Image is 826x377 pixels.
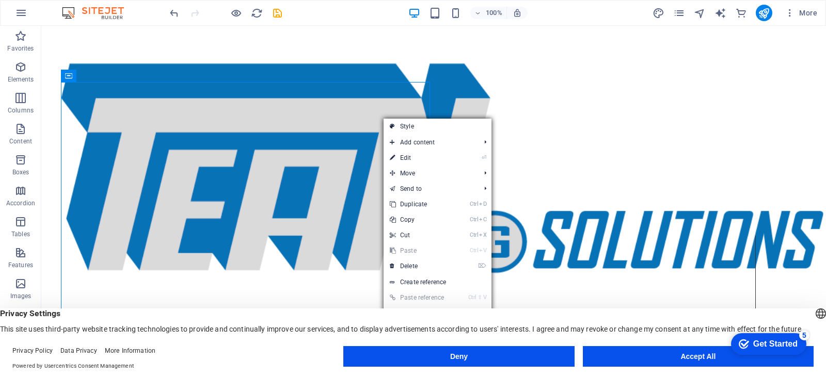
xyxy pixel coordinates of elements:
button: More [781,5,821,21]
i: Ctrl [470,232,478,238]
h6: 100% [486,7,502,19]
i: ⏎ [482,154,486,161]
button: undo [168,7,180,19]
i: Ctrl [468,294,476,301]
div: 5 [76,2,87,12]
p: Content [9,137,32,145]
a: CtrlVPaste [384,243,453,258]
span: Move [384,166,476,181]
button: Click here to leave preview mode and continue editing [230,7,242,19]
i: V [483,294,486,301]
p: Favorites [7,44,34,53]
button: reload [250,7,263,19]
i: Ctrl [470,216,478,223]
a: CtrlAltCEdit CSS [384,306,453,321]
a: ⏎Edit [384,150,453,166]
div: Get Started [30,11,75,21]
p: Elements [8,75,34,84]
button: text_generator [714,7,727,19]
button: save [271,7,283,19]
i: On resize automatically adjust zoom level to fit chosen device. [513,8,522,18]
a: CtrlDDuplicate [384,196,453,212]
a: Ctrl⇧VPaste reference [384,290,453,305]
span: More [785,8,817,18]
i: Reload page [251,7,263,19]
a: CtrlXCut [384,227,453,243]
i: D [479,201,486,207]
div: Get Started 5 items remaining, 0% complete [8,5,84,27]
span: Add content [384,135,476,150]
a: CtrlCCopy [384,212,453,227]
p: Columns [8,106,34,114]
button: navigator [694,7,706,19]
i: Pages (Ctrl+Alt+S) [673,7,685,19]
i: ⇧ [478,294,482,301]
button: commerce [735,7,748,19]
i: X [479,232,486,238]
p: Boxes [12,168,29,176]
img: Editor Logo [59,7,137,19]
p: Features [8,261,33,269]
p: Accordion [6,199,35,207]
button: publish [756,5,772,21]
i: Undo: Delete elements (Ctrl+Z) [168,7,180,19]
i: Commerce [735,7,747,19]
i: C [479,216,486,223]
a: Send to [384,181,476,196]
i: Ctrl [470,247,478,254]
a: ⌦Delete [384,258,453,274]
p: Tables [11,230,30,238]
button: design [653,7,665,19]
i: ⌦ [478,263,486,269]
i: AI Writer [714,7,726,19]
a: Style [384,119,491,134]
i: Save (Ctrl+S) [272,7,283,19]
button: pages [673,7,686,19]
i: Publish [758,7,770,19]
a: Create reference [384,274,491,290]
i: V [479,247,486,254]
i: Design (Ctrl+Alt+Y) [653,7,664,19]
i: Navigator [694,7,706,19]
i: Ctrl [470,201,478,207]
p: Images [10,292,31,300]
button: 100% [470,7,507,19]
